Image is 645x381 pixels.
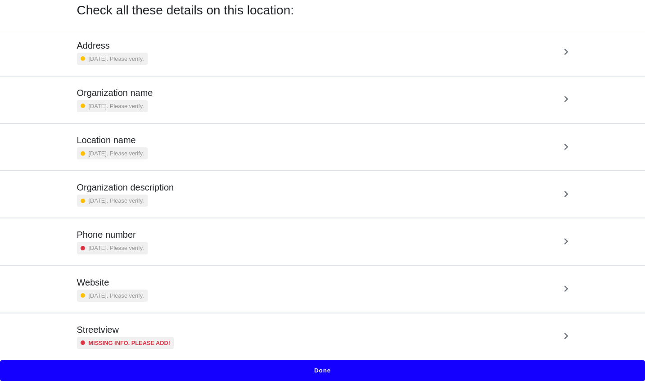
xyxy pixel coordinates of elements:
small: [DATE]. Please verify. [89,102,144,110]
small: [DATE]. Please verify. [89,149,144,158]
small: [DATE]. Please verify. [89,54,144,63]
h5: Streetview [77,324,174,335]
h5: Organization description [77,182,174,193]
h5: Website [77,277,148,288]
small: [DATE]. Please verify. [89,291,144,300]
small: [DATE]. Please verify. [89,196,144,205]
h5: Organization name [77,87,153,98]
h5: Phone number [77,229,148,240]
h5: Location name [77,135,148,145]
h5: Address [77,40,148,51]
small: [DATE]. Please verify. [89,244,144,252]
small: Missing info. Please add! [89,339,171,347]
h1: Check all these details on this location: [77,3,294,18]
